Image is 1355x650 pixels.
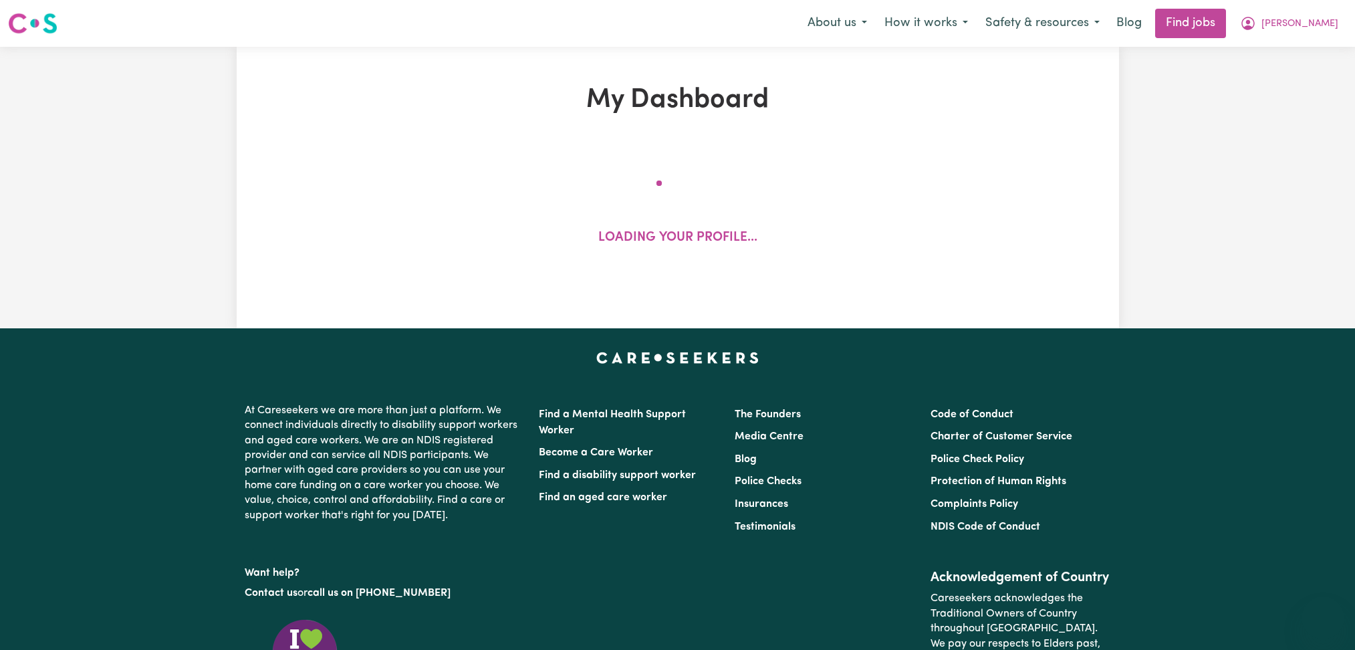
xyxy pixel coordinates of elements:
a: Find jobs [1155,9,1226,38]
button: How it works [876,9,977,37]
a: Code of Conduct [931,409,1013,420]
a: The Founders [735,409,801,420]
p: Loading your profile... [598,229,757,248]
a: Charter of Customer Service [931,431,1072,442]
button: About us [799,9,876,37]
p: At Careseekers we are more than just a platform. We connect individuals directly to disability su... [245,398,523,528]
a: Police Checks [735,476,802,487]
button: Safety & resources [977,9,1108,37]
a: Find an aged care worker [539,492,667,503]
a: NDIS Code of Conduct [931,522,1040,532]
a: Become a Care Worker [539,447,653,458]
a: Blog [735,454,757,465]
a: Careseekers home page [596,352,759,363]
a: Find a Mental Health Support Worker [539,409,686,436]
iframe: Button to launch messaging window [1302,597,1344,639]
a: Careseekers logo [8,8,57,39]
span: [PERSON_NAME] [1261,17,1338,31]
a: Testimonials [735,522,795,532]
h1: My Dashboard [392,84,964,116]
p: Want help? [245,560,523,580]
a: Complaints Policy [931,499,1018,510]
button: My Account [1231,9,1347,37]
a: Media Centre [735,431,804,442]
a: Protection of Human Rights [931,476,1066,487]
h2: Acknowledgement of Country [931,570,1110,586]
a: Find a disability support worker [539,470,696,481]
a: Insurances [735,499,788,510]
a: call us on [PHONE_NUMBER] [307,588,451,599]
a: Police Check Policy [931,454,1024,465]
a: Blog [1108,9,1150,38]
img: Careseekers logo [8,11,57,35]
p: or [245,580,523,606]
a: Contact us [245,588,297,599]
